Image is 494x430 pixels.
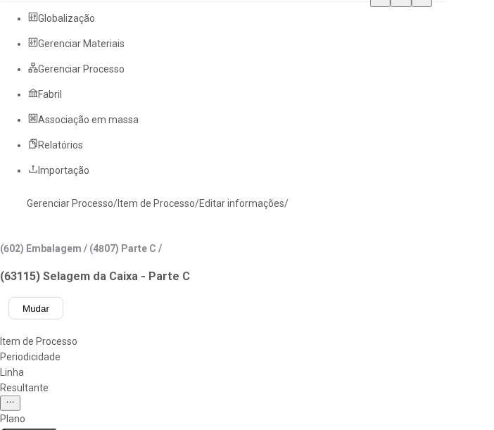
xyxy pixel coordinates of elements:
[195,198,199,209] nz-breadcrumb-separator: /
[38,139,83,151] span: Relatórios
[27,198,113,209] a: Gerenciar Processo
[284,198,289,209] nz-breadcrumb-separator: /
[38,13,95,24] span: Globalização
[199,198,284,209] a: Editar informações
[38,63,125,75] span: Gerenciar Processo
[23,303,49,314] span: Mudar
[38,38,125,49] span: Gerenciar Materiais
[38,114,139,125] span: Associação em massa
[8,297,63,320] button: Mudar
[113,198,118,209] nz-breadcrumb-separator: /
[38,165,89,176] span: Importação
[118,198,195,209] a: Item de Processo
[38,89,62,100] span: Fabril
